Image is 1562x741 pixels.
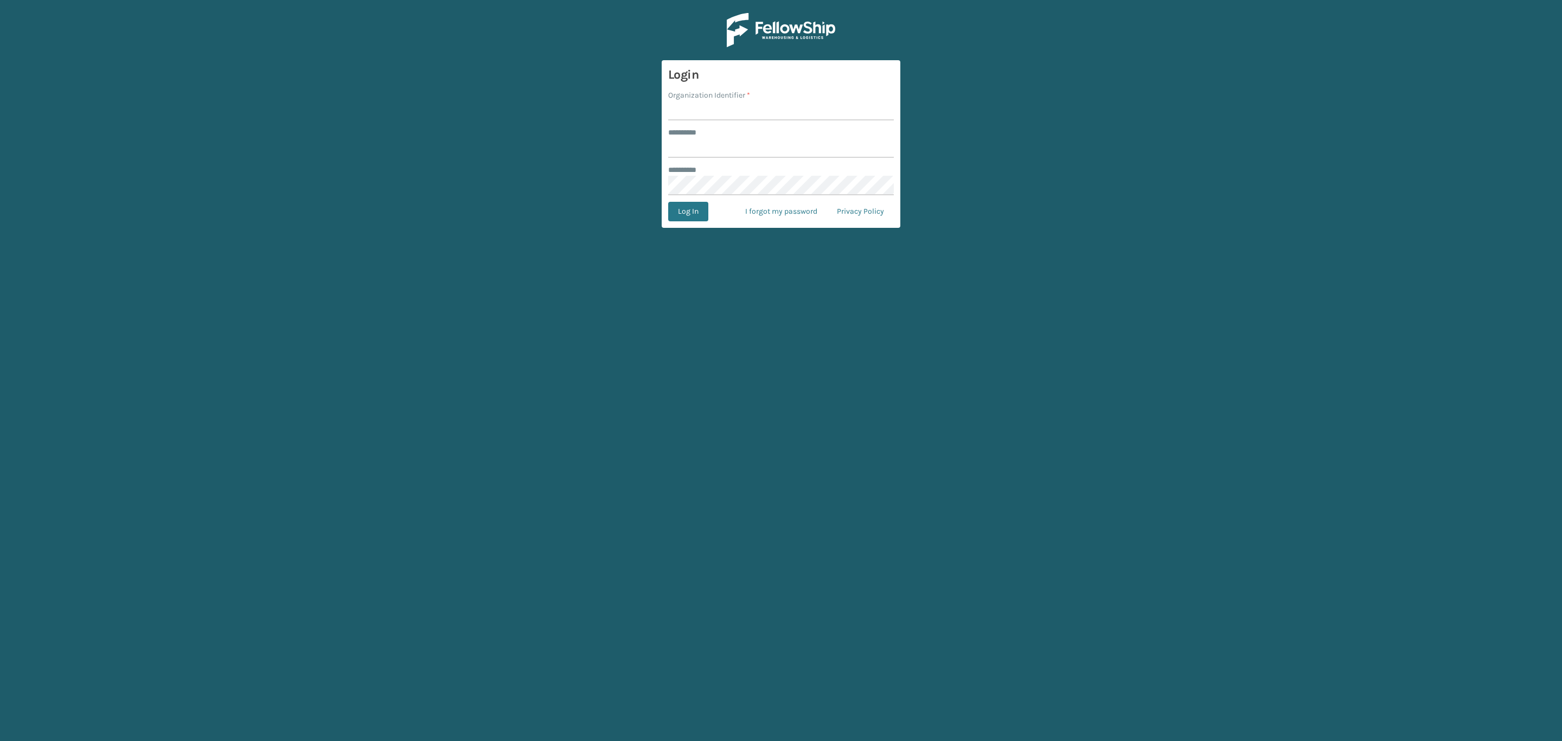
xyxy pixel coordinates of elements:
label: Organization Identifier [668,90,750,101]
a: I forgot my password [735,202,827,221]
a: Privacy Policy [827,202,894,221]
img: Logo [727,13,835,47]
h3: Login [668,67,894,83]
button: Log In [668,202,708,221]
